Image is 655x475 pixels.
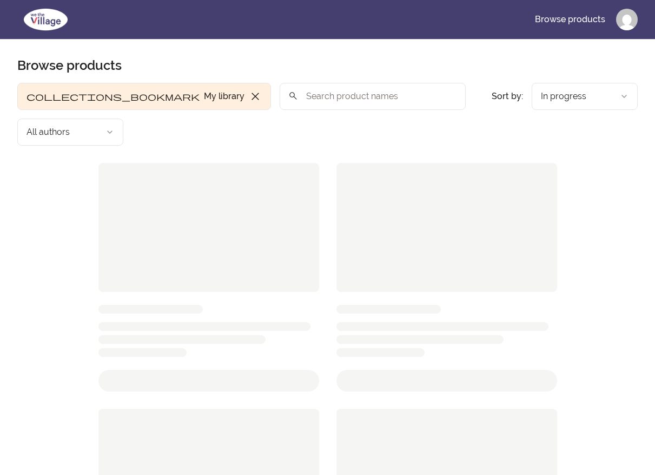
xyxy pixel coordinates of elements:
[280,83,466,110] input: Search product names
[532,83,638,110] button: Product sort options
[17,6,74,32] img: We The Village logo
[17,83,271,110] button: Filter by My library
[27,90,200,103] span: collections_bookmark
[616,9,638,30] img: Profile image for Melissa
[526,6,638,32] nav: Main
[17,119,123,146] button: Filter by author
[288,88,298,103] span: search
[249,90,262,103] span: close
[17,57,122,74] h1: Browse products
[492,91,523,101] span: Sort by:
[526,6,614,32] a: Browse products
